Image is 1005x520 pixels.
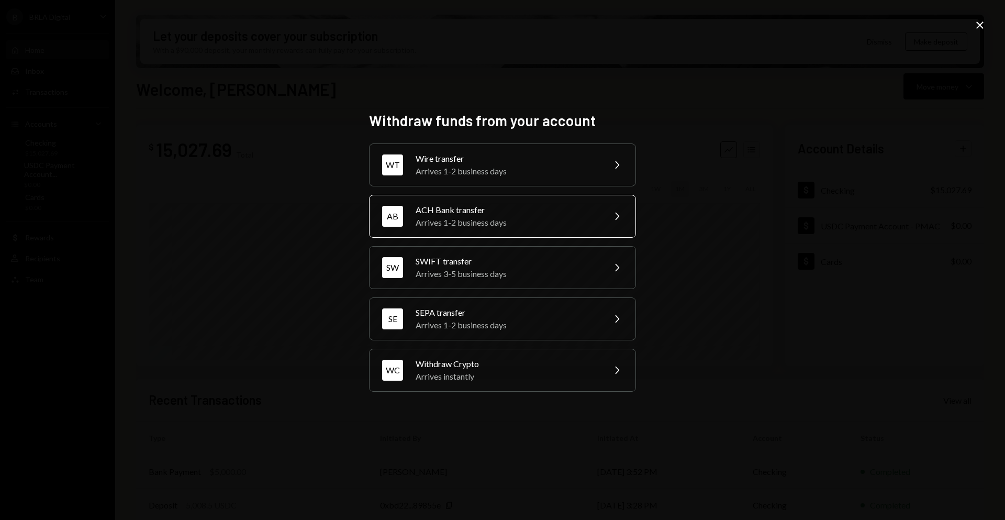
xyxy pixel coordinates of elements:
div: Arrives instantly [416,370,598,383]
button: WCWithdraw CryptoArrives instantly [369,349,636,392]
button: WTWire transferArrives 1-2 business days [369,143,636,186]
div: Arrives 1-2 business days [416,165,598,178]
button: ABACH Bank transferArrives 1-2 business days [369,195,636,238]
h2: Withdraw funds from your account [369,110,636,131]
div: ACH Bank transfer [416,204,598,216]
div: AB [382,206,403,227]
div: Withdraw Crypto [416,358,598,370]
div: Wire transfer [416,152,598,165]
button: SWSWIFT transferArrives 3-5 business days [369,246,636,289]
div: Arrives 1-2 business days [416,319,598,331]
div: SE [382,308,403,329]
div: Arrives 3-5 business days [416,268,598,280]
div: SEPA transfer [416,306,598,319]
div: SW [382,257,403,278]
div: WC [382,360,403,381]
div: Arrives 1-2 business days [416,216,598,229]
div: SWIFT transfer [416,255,598,268]
button: SESEPA transferArrives 1-2 business days [369,297,636,340]
div: WT [382,154,403,175]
